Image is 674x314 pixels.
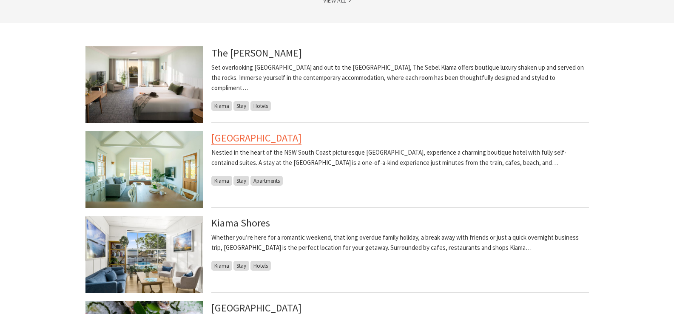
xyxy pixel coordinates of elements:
[233,176,249,186] span: Stay
[211,261,232,271] span: Kiama
[211,62,589,93] p: Set overlooking [GEOGRAPHIC_DATA] and out to the [GEOGRAPHIC_DATA], The Sebel Kiama offers boutiq...
[250,176,283,186] span: Apartments
[211,147,589,168] p: Nestled in the heart of the NSW South Coast picturesque [GEOGRAPHIC_DATA], experience a charming ...
[211,101,232,111] span: Kiama
[211,46,302,59] a: The [PERSON_NAME]
[211,216,270,229] a: Kiama Shores
[233,101,249,111] span: Stay
[250,101,271,111] span: Hotels
[211,232,589,253] p: Whether you’re here for a romantic weekend, that long overdue family holiday, a break away with f...
[85,216,203,293] img: Reception
[211,176,232,186] span: Kiama
[233,261,249,271] span: Stay
[250,261,271,271] span: Hotels
[211,131,301,145] a: [GEOGRAPHIC_DATA]
[85,46,203,123] img: Deluxe Balcony Room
